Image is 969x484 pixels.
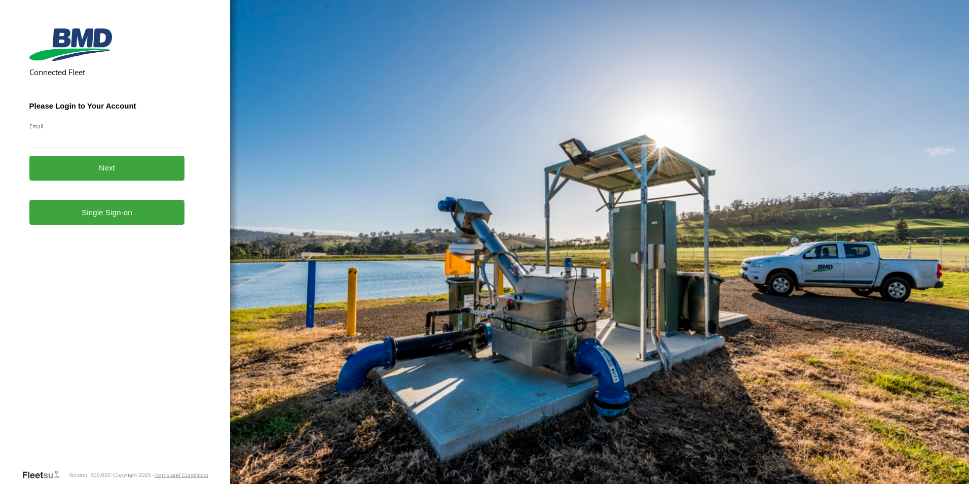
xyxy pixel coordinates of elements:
h3: Please Login to Your Account [29,101,185,110]
a: Single Sign-on [29,200,185,225]
a: Terms and Conditions [154,472,208,478]
a: Visit our Website [22,470,68,480]
button: Next [29,156,185,181]
label: Email [29,122,185,130]
div: © Copyright 2025 - [107,472,208,478]
h2: Connected Fleet [29,67,185,77]
div: Version: 305.01 [68,472,107,478]
img: BMD [29,28,112,61]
